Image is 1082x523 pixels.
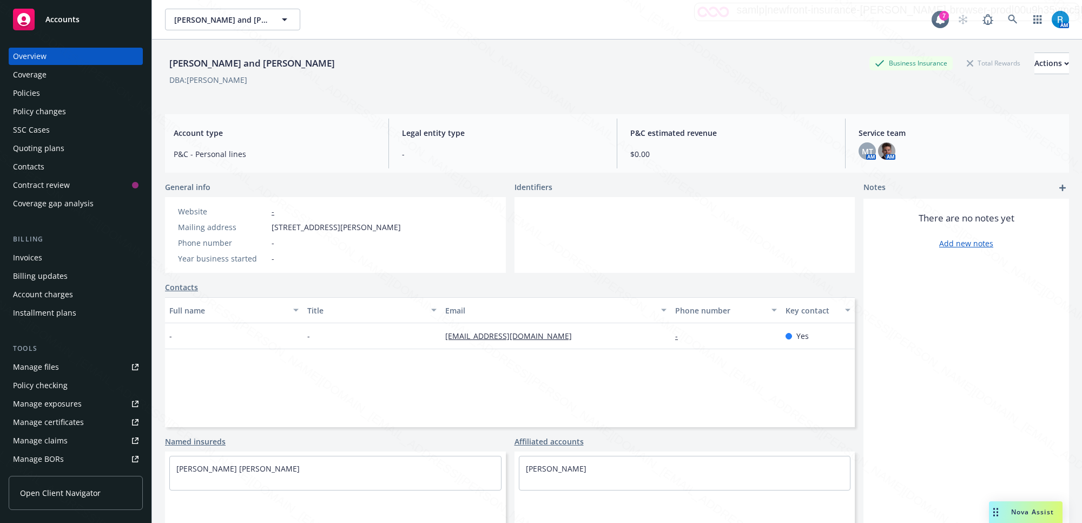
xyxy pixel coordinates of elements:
[13,395,82,413] div: Manage exposures
[174,127,375,139] span: Account type
[796,330,809,342] span: Yes
[13,103,66,120] div: Policy changes
[169,330,172,342] span: -
[9,66,143,83] a: Coverage
[989,501,1002,523] div: Drag to move
[165,181,210,193] span: General info
[675,331,687,341] a: -
[9,195,143,212] a: Coverage gap analysis
[169,74,247,86] div: DBA: [PERSON_NAME]
[9,358,143,376] a: Manage files
[1052,11,1069,28] img: photo
[165,282,198,293] a: Contacts
[178,237,267,249] div: Phone number
[13,358,59,376] div: Manage files
[441,297,671,323] button: Email
[1056,181,1069,194] a: add
[13,176,70,194] div: Contract review
[178,253,267,264] div: Year business started
[862,146,873,157] span: MT
[307,330,310,342] span: -
[630,127,832,139] span: P&C estimated revenue
[13,450,64,468] div: Manage BORs
[675,305,765,316] div: Phone number
[786,305,839,316] div: Key contact
[514,436,584,447] a: Affiliated accounts
[9,414,143,431] a: Manage certificates
[1034,53,1069,74] div: Actions
[174,14,268,25] span: [PERSON_NAME] and [PERSON_NAME]
[20,487,101,499] span: Open Client Navigator
[165,297,303,323] button: Full name
[9,377,143,394] a: Policy checking
[13,195,94,212] div: Coverage gap analysis
[13,286,73,303] div: Account charges
[9,176,143,194] a: Contract review
[514,181,552,193] span: Identifiers
[9,48,143,65] a: Overview
[13,140,64,157] div: Quoting plans
[878,142,895,160] img: photo
[174,148,375,160] span: P&C - Personal lines
[165,9,300,30] button: [PERSON_NAME] and [PERSON_NAME]
[9,304,143,322] a: Installment plans
[9,121,143,139] a: SSC Cases
[9,432,143,449] a: Manage claims
[445,331,580,341] a: [EMAIL_ADDRESS][DOMAIN_NAME]
[9,140,143,157] a: Quoting plans
[272,253,274,264] span: -
[13,377,68,394] div: Policy checking
[630,148,832,160] span: $0.00
[402,127,604,139] span: Legal entity type
[13,414,84,431] div: Manage certificates
[169,305,287,316] div: Full name
[9,343,143,354] div: Tools
[1002,9,1024,30] a: Search
[1027,9,1048,30] a: Switch app
[13,121,50,139] div: SSC Cases
[9,395,143,413] a: Manage exposures
[1034,53,1069,74] button: Actions
[9,249,143,266] a: Invoices
[9,234,143,245] div: Billing
[9,84,143,102] a: Policies
[13,267,68,285] div: Billing updates
[13,249,42,266] div: Invoices
[526,463,586,474] a: [PERSON_NAME]
[863,181,886,194] span: Notes
[45,15,80,24] span: Accounts
[307,305,425,316] div: Title
[13,432,68,449] div: Manage claims
[272,221,401,233] span: [STREET_ADDRESS][PERSON_NAME]
[176,463,300,474] a: [PERSON_NAME] [PERSON_NAME]
[13,304,76,322] div: Installment plans
[165,436,226,447] a: Named insureds
[9,103,143,120] a: Policy changes
[939,238,993,249] a: Add new notes
[9,286,143,303] a: Account charges
[977,9,999,30] a: Report a Bug
[178,221,267,233] div: Mailing address
[303,297,441,323] button: Title
[989,501,1063,523] button: Nova Assist
[869,56,953,70] div: Business Insurance
[13,158,44,175] div: Contacts
[781,297,855,323] button: Key contact
[961,56,1026,70] div: Total Rewards
[13,66,47,83] div: Coverage
[13,48,47,65] div: Overview
[859,127,1060,139] span: Service team
[919,212,1014,225] span: There are no notes yet
[178,206,267,217] div: Website
[13,84,40,102] div: Policies
[9,267,143,285] a: Billing updates
[9,4,143,35] a: Accounts
[9,158,143,175] a: Contacts
[671,297,781,323] button: Phone number
[939,11,949,21] div: 7
[402,148,604,160] span: -
[445,305,655,316] div: Email
[952,9,974,30] a: Start snowing
[272,206,274,217] a: -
